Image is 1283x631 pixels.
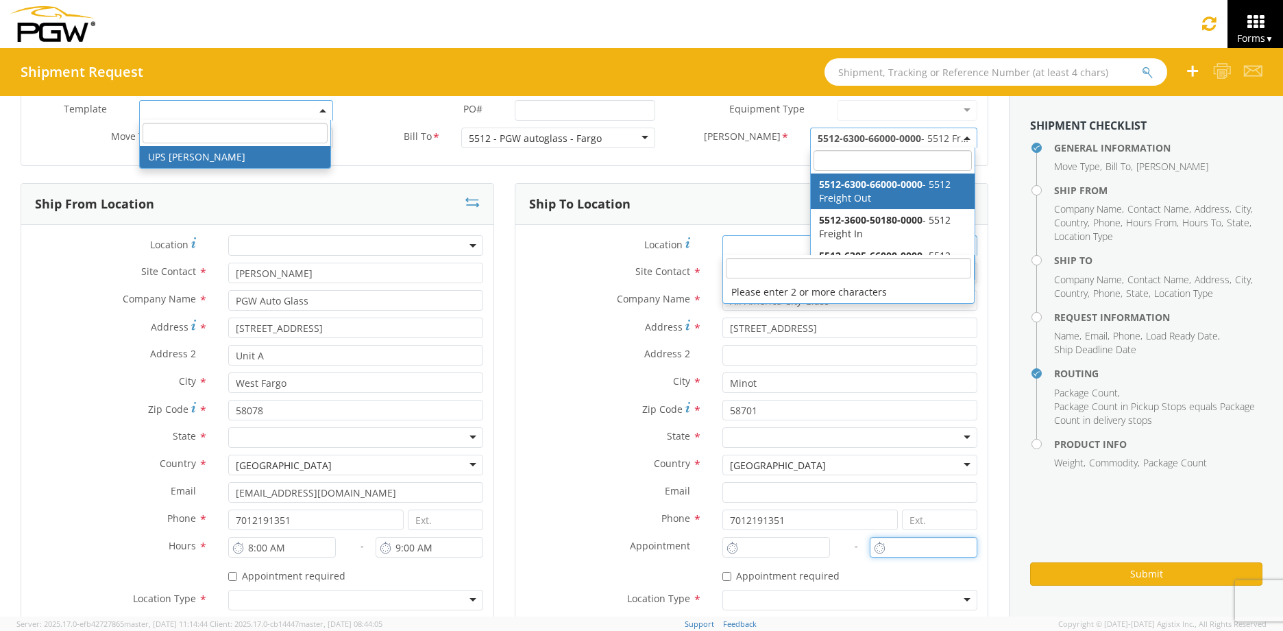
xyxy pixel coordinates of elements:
span: Zip Code [148,403,188,416]
span: Address [151,320,188,333]
span: Location [644,238,683,251]
li: , [1085,329,1110,343]
span: Site Contact [635,265,690,278]
span: City [179,374,196,388]
li: Please enter 2 or more characters [723,281,974,303]
span: - [361,539,364,552]
span: - 5512 Dealer Program Shipping [819,249,951,276]
div: [GEOGRAPHIC_DATA] [730,459,826,473]
span: Country [160,457,196,470]
span: Template [64,102,107,115]
span: Forms [1237,32,1273,45]
span: Zip Code [642,403,683,416]
span: 5512-6305-66000-0000 [819,249,922,262]
li: , [1054,273,1124,287]
li: , [1054,216,1090,230]
label: Appointment required [228,567,348,583]
li: , [1054,287,1090,300]
span: Package Count [1054,386,1118,399]
span: Address 2 [150,347,196,360]
div: 5512 - PGW autoglass - Fargo [469,132,602,145]
span: Hours From [1126,216,1177,229]
span: Email [665,484,690,497]
strong: Shipment Checklist [1030,118,1147,133]
div: [GEOGRAPHIC_DATA] [236,459,332,473]
span: Client: 2025.17.0-cb14447 [210,619,382,629]
li: , [1105,160,1133,174]
span: 5512-3600-50180-0000 [819,213,922,226]
span: Phone [1113,329,1140,342]
span: Country [1054,216,1088,229]
h4: Request Information [1054,312,1262,322]
h4: Routing [1054,368,1262,379]
h4: Shipment Request [21,64,143,80]
span: Move Type [111,130,160,143]
span: - 5512 Freight Out [819,178,951,204]
span: master, [DATE] 08:44:05 [299,619,382,629]
li: , [1113,329,1143,343]
h4: General Information [1054,143,1262,153]
span: Commodity [1089,456,1138,469]
li: , [1182,216,1223,230]
li: , [1054,456,1086,470]
h4: Product Info [1054,439,1262,449]
label: Appointment required [722,567,842,583]
li: , [1195,202,1232,216]
button: Submit [1030,562,1262,586]
span: Server: 2025.17.0-efb42727865 [16,619,208,629]
li: , [1126,287,1151,300]
span: Location Type [627,592,690,605]
span: Country [1054,287,1088,300]
span: Company Name [617,292,690,305]
input: Ext. [902,510,977,530]
span: Email [1085,329,1108,342]
span: - 5512 Freight In [819,213,951,240]
span: City [673,374,690,388]
li: , [1054,160,1102,174]
span: Company Name [123,292,196,305]
span: Contact Name [1127,273,1189,286]
span: Hours [169,539,196,552]
a: Feedback [723,619,757,629]
img: pgw-form-logo-1aaa8060b1cc70fad034.png [10,6,95,42]
span: 5512-6300-66000-0000 [810,128,977,148]
span: Location Type [1154,287,1213,300]
li: , [1093,216,1123,230]
span: PO# [463,102,482,115]
li: UPS [PERSON_NAME] [140,146,330,168]
span: Country [654,457,690,470]
span: Location Type [133,592,196,605]
span: Address [1195,202,1230,215]
span: Location [150,238,188,251]
span: Location Type [1054,230,1113,243]
span: Hours To [1182,216,1221,229]
span: - 5512 Freight Out [818,132,1004,145]
li: , [1195,273,1232,287]
input: Appointment required [722,572,731,581]
input: Appointment required [228,572,237,581]
li: , [1235,273,1253,287]
li: , [1089,456,1140,470]
span: Company Name [1054,202,1122,215]
span: Move Type [1054,160,1100,173]
li: , [1093,287,1123,300]
span: State [667,429,690,442]
span: Company Name [1054,273,1122,286]
span: Phone [1093,216,1121,229]
span: Bill To [404,130,432,145]
h4: Ship To [1054,255,1262,265]
li: , [1127,273,1191,287]
li: , [1054,329,1082,343]
h3: Ship To Location [529,198,631,211]
span: ▼ [1265,33,1273,45]
span: Name [1054,329,1079,342]
span: Bill Code [704,130,781,145]
span: Bill To [1105,160,1131,173]
li: , [1054,386,1120,400]
h4: Ship From [1054,185,1262,195]
span: [PERSON_NAME] [1136,160,1208,173]
span: Email [171,484,196,497]
span: master, [DATE] 11:14:44 [124,619,208,629]
span: 5512-6300-66000-0000 [818,132,970,145]
span: Address [645,320,683,333]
